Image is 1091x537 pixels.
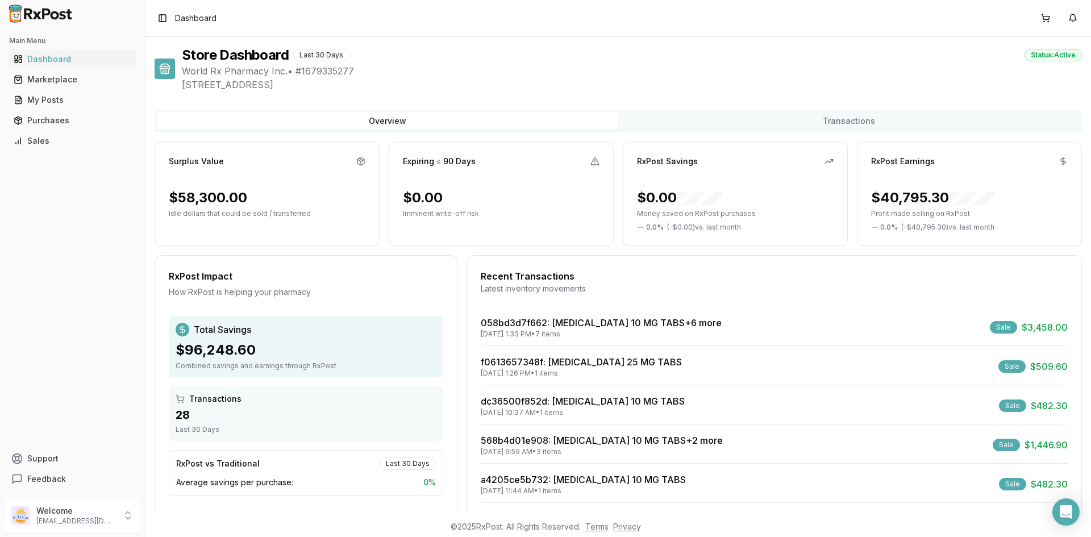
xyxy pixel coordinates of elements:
[1052,498,1080,526] div: Open Intercom Messenger
[585,522,609,531] a: Terms
[5,91,140,109] button: My Posts
[36,517,115,526] p: [EMAIL_ADDRESS][DOMAIN_NAME]
[182,46,289,64] h1: Store Dashboard
[36,505,115,517] p: Welcome
[880,223,898,232] span: 0.0 %
[1031,399,1068,413] span: $482.30
[481,486,686,496] div: [DATE] 11:44 AM • 1 items
[5,50,140,68] button: Dashboard
[901,223,994,232] span: ( - $40,795.30 ) vs. last month
[403,209,599,218] p: Imminent write-off risk
[169,286,443,298] div: How RxPost is helping your pharmacy
[993,439,1020,451] div: Sale
[176,407,436,423] div: 28
[169,156,224,167] div: Surplus Value
[481,317,722,328] a: 058bd3d7f662: [MEDICAL_DATA] 10 MG TABS+6 more
[5,469,140,489] button: Feedback
[157,112,618,130] button: Overview
[990,321,1017,334] div: Sale
[14,53,131,65] div: Dashboard
[1030,360,1068,373] span: $509.60
[637,209,834,218] p: Money saved on RxPost purchases
[176,458,260,469] div: RxPost vs Traditional
[403,189,443,207] div: $0.00
[14,94,131,106] div: My Posts
[380,457,436,470] div: Last 30 Days
[871,209,1068,218] p: Profit made selling on RxPost
[998,360,1026,373] div: Sale
[613,522,641,531] a: Privacy
[9,90,136,110] a: My Posts
[5,5,77,23] img: RxPost Logo
[169,269,443,283] div: RxPost Impact
[637,156,698,167] div: RxPost Savings
[481,447,723,456] div: [DATE] 9:59 AM • 3 items
[169,189,247,207] div: $58,300.00
[175,13,216,24] span: Dashboard
[1031,477,1068,491] span: $482.30
[481,330,722,339] div: [DATE] 1:33 PM • 7 items
[182,64,1082,78] span: World Rx Pharmacy Inc. • # 1679335277
[14,74,131,85] div: Marketplace
[481,408,685,417] div: [DATE] 10:37 AM • 1 items
[5,132,140,150] button: Sales
[182,78,1082,91] span: [STREET_ADDRESS]
[11,506,30,524] img: User avatar
[618,112,1080,130] button: Transactions
[1025,49,1082,61] div: Status: Active
[9,110,136,131] a: Purchases
[14,135,131,147] div: Sales
[176,341,436,359] div: $96,248.60
[27,473,66,485] span: Feedback
[189,393,241,405] span: Transactions
[176,361,436,371] div: Combined savings and earnings through RxPost
[9,36,136,45] h2: Main Menu
[999,478,1026,490] div: Sale
[9,49,136,69] a: Dashboard
[481,269,1068,283] div: Recent Transactions
[667,223,741,232] span: ( - $0.00 ) vs. last month
[5,111,140,130] button: Purchases
[637,189,722,207] div: $0.00
[481,356,682,368] a: f0613657348f: [MEDICAL_DATA] 25 MG TABS
[1022,320,1068,334] span: $3,458.00
[871,189,994,207] div: $40,795.30
[999,399,1026,412] div: Sale
[9,131,136,151] a: Sales
[646,223,664,232] span: 0.0 %
[871,156,935,167] div: RxPost Earnings
[176,477,293,488] span: Average savings per purchase:
[9,69,136,90] a: Marketplace
[14,115,131,126] div: Purchases
[175,13,216,24] nav: breadcrumb
[481,435,723,446] a: 568b4d01e908: [MEDICAL_DATA] 10 MG TABS+2 more
[293,49,349,61] div: Last 30 Days
[481,283,1068,294] div: Latest inventory movements
[194,323,251,336] span: Total Savings
[5,70,140,89] button: Marketplace
[481,396,685,407] a: dc36500f852d: [MEDICAL_DATA] 10 MG TABS
[481,474,686,485] a: a4205ce5b732: [MEDICAL_DATA] 10 MG TABS
[169,209,365,218] p: Idle dollars that could be sold / transferred
[176,425,436,434] div: Last 30 Days
[423,477,436,488] span: 0 %
[481,369,682,378] div: [DATE] 1:26 PM • 1 items
[403,156,476,167] div: Expiring ≤ 90 Days
[5,448,140,469] button: Support
[1025,438,1068,452] span: $1,446.90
